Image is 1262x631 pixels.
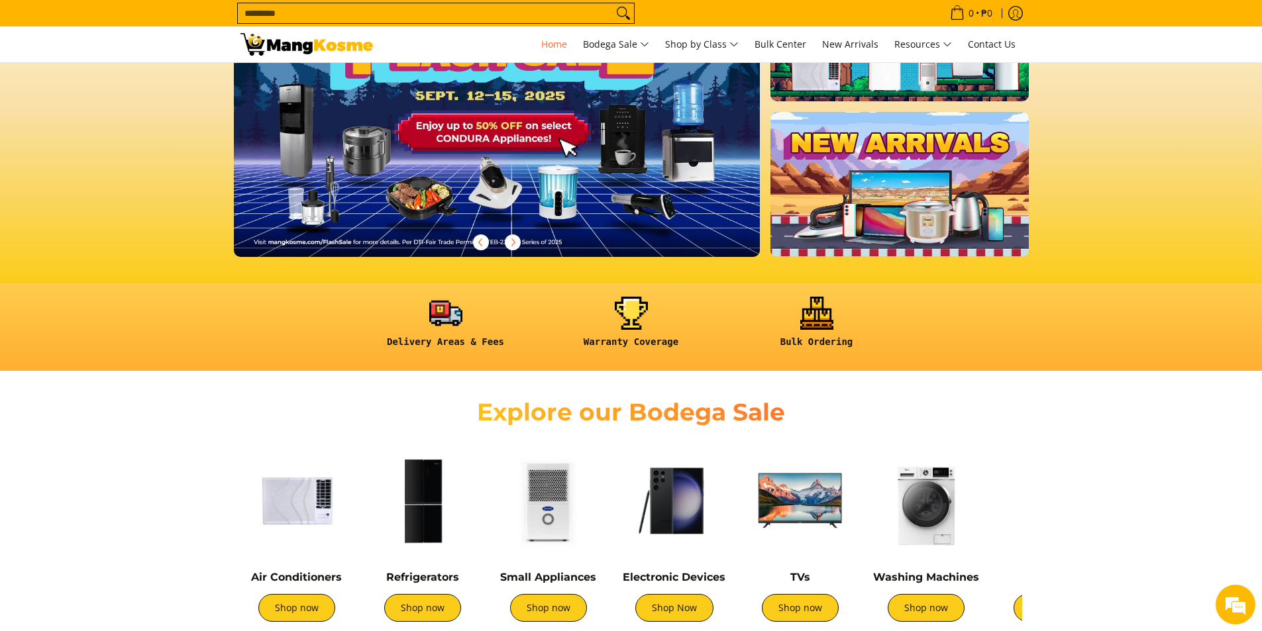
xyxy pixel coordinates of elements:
img: Washing Machines [870,444,982,557]
a: Shop now [258,594,335,622]
img: Electronic Devices [618,444,731,557]
span: 0 [967,9,976,18]
a: Bodega Sale [576,26,656,62]
nav: Main Menu [386,26,1022,62]
a: Shop now [888,594,965,622]
a: Shop now [510,594,587,622]
a: Resources [888,26,959,62]
img: Small Appliances [492,444,605,557]
span: Bodega Sale [583,36,649,53]
span: Contact Us [968,38,1016,50]
a: Electronic Devices [623,571,725,583]
a: Refrigerators [386,571,459,583]
a: Home [535,26,574,62]
a: <h6><strong>Warranty Coverage</strong></h6> [545,297,717,358]
button: Search [613,3,634,23]
span: ₱0 [979,9,994,18]
a: Shop now [384,594,461,622]
img: Mang Kosme: Your Home Appliances Warehouse Sale Partner! [240,33,373,56]
a: Shop now [1014,594,1090,622]
img: Air Conditioners [240,444,353,557]
span: Bulk Center [755,38,806,50]
span: Resources [894,36,952,53]
a: TVs [790,571,810,583]
h2: Explore our Bodega Sale [439,397,823,427]
a: Bulk Center [748,26,813,62]
span: Home [541,38,567,50]
a: Shop Now [635,594,713,622]
a: <h6><strong>Delivery Areas & Fees</strong></h6> [360,297,532,358]
button: Previous [466,228,496,257]
span: Shop by Class [665,36,739,53]
a: New Arrivals [815,26,885,62]
span: New Arrivals [822,38,878,50]
a: Small Appliances [500,571,596,583]
button: Next [498,228,527,257]
img: Cookers [996,444,1108,557]
span: • [946,6,996,21]
a: Shop by Class [658,26,745,62]
a: Shop now [762,594,839,622]
a: Washing Machines [873,571,979,583]
a: Air Conditioners [251,571,342,583]
a: <h6><strong>Bulk Ordering</strong></h6> [731,297,903,358]
a: Contact Us [961,26,1022,62]
img: TVs [744,444,857,557]
img: Refrigerators [366,444,479,557]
